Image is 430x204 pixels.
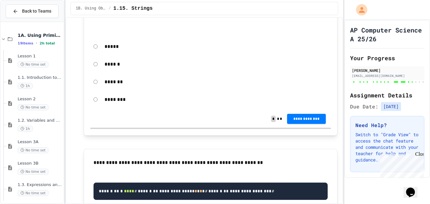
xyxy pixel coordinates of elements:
span: Lesson 3B [18,161,62,166]
span: Back to Teams [22,8,51,15]
span: 1h [18,83,33,89]
span: 19 items [18,41,33,45]
span: No time set [18,61,48,67]
iframe: chat widget [404,179,424,198]
span: • [36,41,37,46]
span: Lesson 3A [18,139,62,145]
span: No time set [18,147,48,153]
button: Back to Teams [6,4,59,18]
div: [PERSON_NAME] [352,67,422,73]
span: No time set [18,190,48,196]
span: 1A. Using Primitives [18,32,62,38]
span: Lesson 1 [18,54,62,59]
div: My Account [349,3,369,17]
span: 1.15. Strings [113,5,153,12]
span: / [109,6,111,11]
span: Due Date: [350,103,378,110]
span: 1.3. Expressions and Output [New] [18,182,62,188]
h2: Assignment Details [350,91,424,100]
span: 1h [18,126,33,132]
span: [DATE] [381,102,401,111]
div: [EMAIL_ADDRESS][DOMAIN_NAME] [352,73,422,78]
span: No time set [18,104,48,110]
span: 1.2. Variables and Data Types [18,118,62,123]
span: 1.1. Introduction to Algorithms, Programming, and Compilers [18,75,62,80]
iframe: chat widget [378,151,424,178]
p: Switch to "Grade View" to access the chat feature and communicate with your teacher for help and ... [355,131,419,163]
h1: AP Computer Science A 25/26 [350,26,424,43]
span: No time set [18,169,48,175]
div: Chat with us now!Close [3,3,43,40]
h3: Need Help? [355,121,419,129]
span: 2h total [40,41,55,45]
h2: Your Progress [350,54,424,62]
span: 1B. Using Objects and Methods [76,6,106,11]
span: Lesson 2 [18,96,62,102]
